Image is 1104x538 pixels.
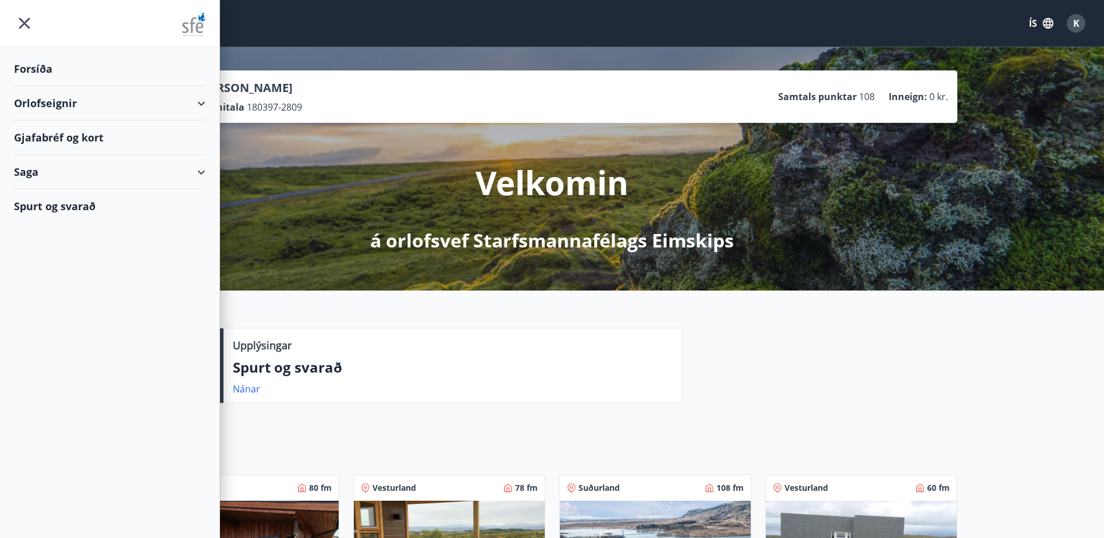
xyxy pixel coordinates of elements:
[14,13,35,34] button: menu
[578,482,620,494] span: Suðurland
[927,482,950,494] span: 60 fm
[784,482,828,494] span: Vesturland
[1062,9,1090,37] button: K
[778,90,857,103] p: Samtals punktar
[716,482,744,494] span: 108 fm
[370,228,734,253] p: á orlofsvef Starfsmannafélags Eimskips
[1023,13,1060,34] button: ÍS
[233,383,260,395] a: Nánar
[859,90,875,103] span: 108
[309,482,332,494] span: 80 fm
[14,52,205,86] div: Forsíða
[14,121,205,155] div: Gjafabréf og kort
[889,90,927,103] p: Inneign :
[372,482,416,494] span: Vesturland
[14,155,205,189] div: Saga
[14,86,205,121] div: Orlofseignir
[182,13,205,36] img: union_logo
[233,358,673,377] p: Spurt og svarað
[247,101,302,114] span: 180397-2809
[198,80,302,96] p: [PERSON_NAME]
[198,101,244,114] p: Kennitala
[929,90,948,103] span: 0 kr.
[233,338,292,353] p: Upplýsingar
[515,482,538,494] span: 78 fm
[1073,17,1080,30] span: K
[475,160,629,204] p: Velkomin
[14,189,205,223] div: Spurt og svarað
